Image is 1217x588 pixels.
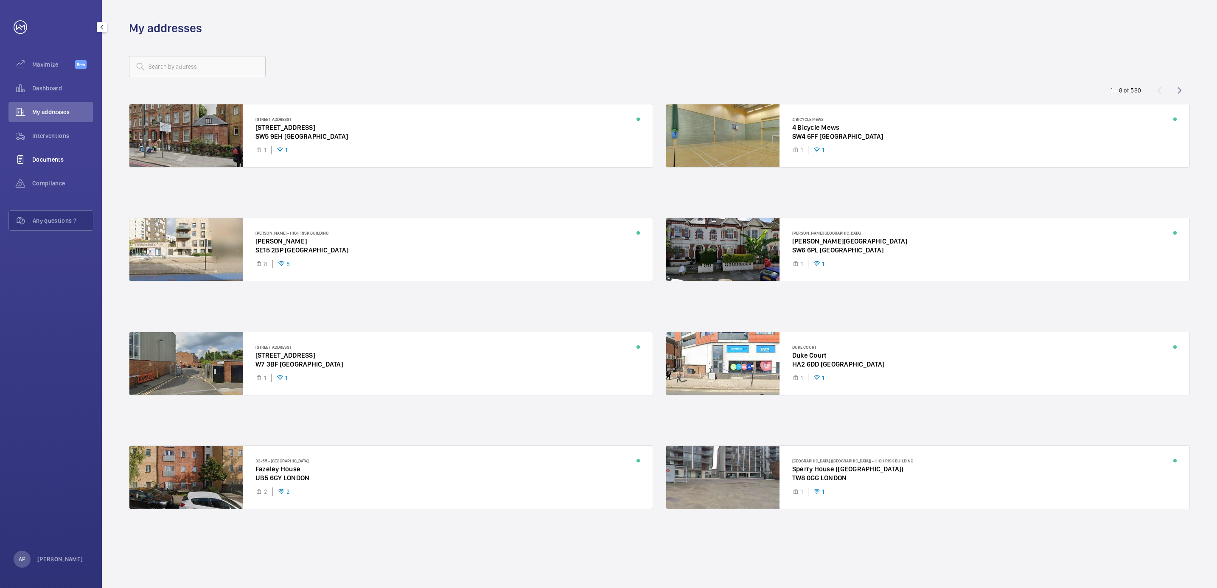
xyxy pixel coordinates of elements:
p: [PERSON_NAME] [37,555,83,563]
span: My addresses [32,108,93,116]
span: Maximize [32,60,75,69]
span: Interventions [32,132,93,140]
input: Search by address [129,56,266,77]
span: Documents [32,155,93,164]
div: 1 – 8 of 580 [1110,86,1141,95]
p: AP [19,555,25,563]
span: Beta [75,60,87,69]
h1: My addresses [129,20,202,36]
span: Any questions ? [33,216,93,225]
span: Dashboard [32,84,93,92]
span: Compliance [32,179,93,188]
